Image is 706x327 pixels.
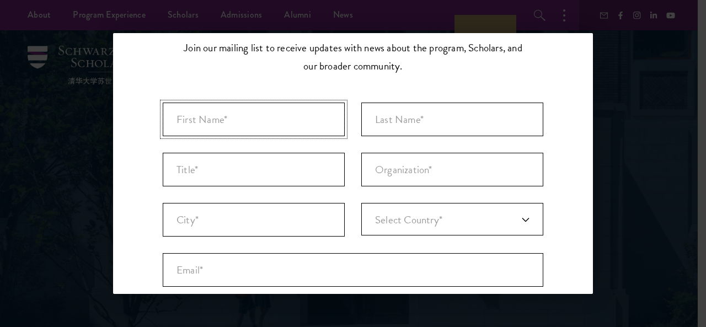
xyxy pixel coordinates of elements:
[375,212,442,228] span: Select Country*
[163,203,345,237] input: City*
[361,153,543,186] input: Organization*
[163,103,345,136] input: First Name*
[182,39,524,75] p: Join our mailing list to receive updates with news about the program, Scholars, and our broader c...
[163,153,345,186] input: Title*
[163,253,543,287] input: Email*
[361,103,543,136] input: Last Name*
